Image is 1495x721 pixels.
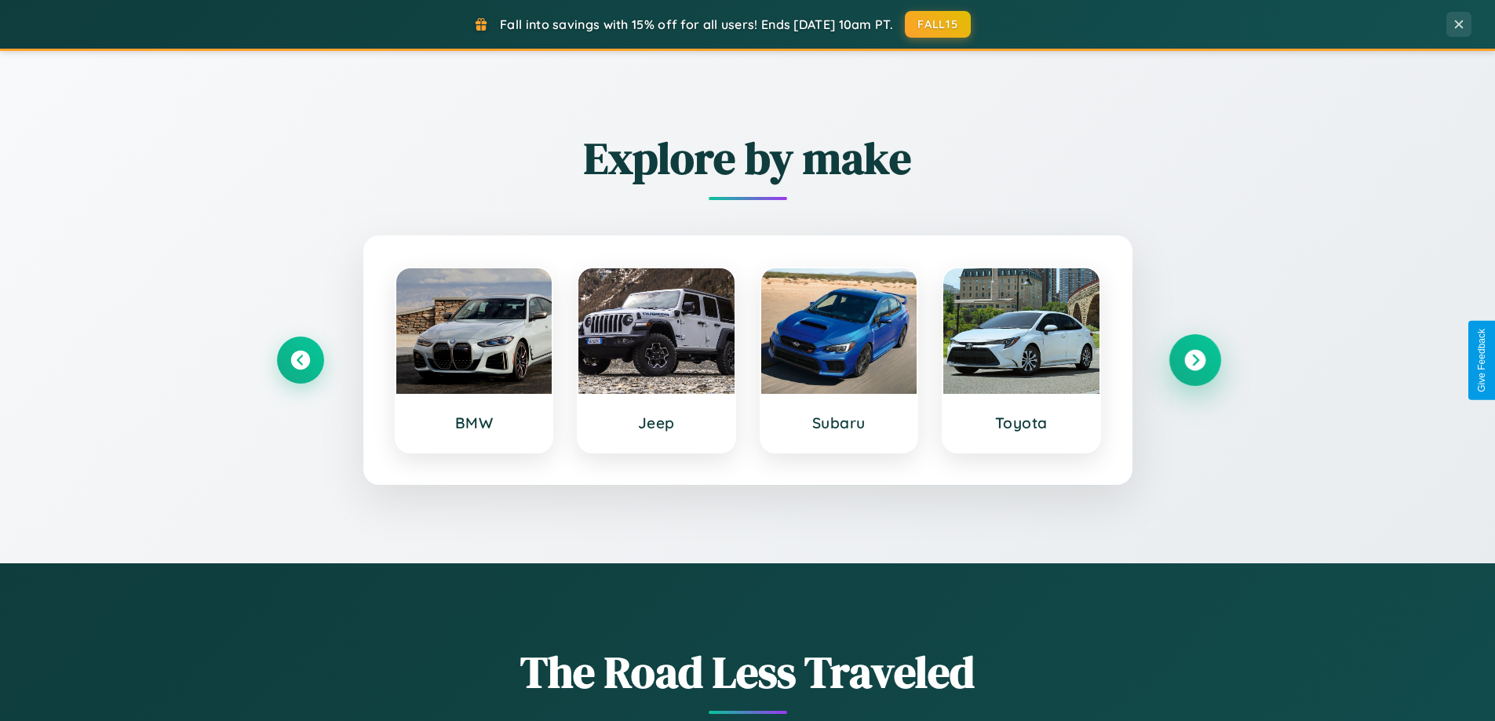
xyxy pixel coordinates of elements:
[594,413,719,432] h3: Jeep
[277,642,1219,702] h1: The Road Less Traveled
[1476,329,1487,392] div: Give Feedback
[277,128,1219,188] h2: Explore by make
[500,16,893,32] span: Fall into savings with 15% off for all users! Ends [DATE] 10am PT.
[905,11,971,38] button: FALL15
[412,413,537,432] h3: BMW
[959,413,1084,432] h3: Toyota
[777,413,902,432] h3: Subaru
